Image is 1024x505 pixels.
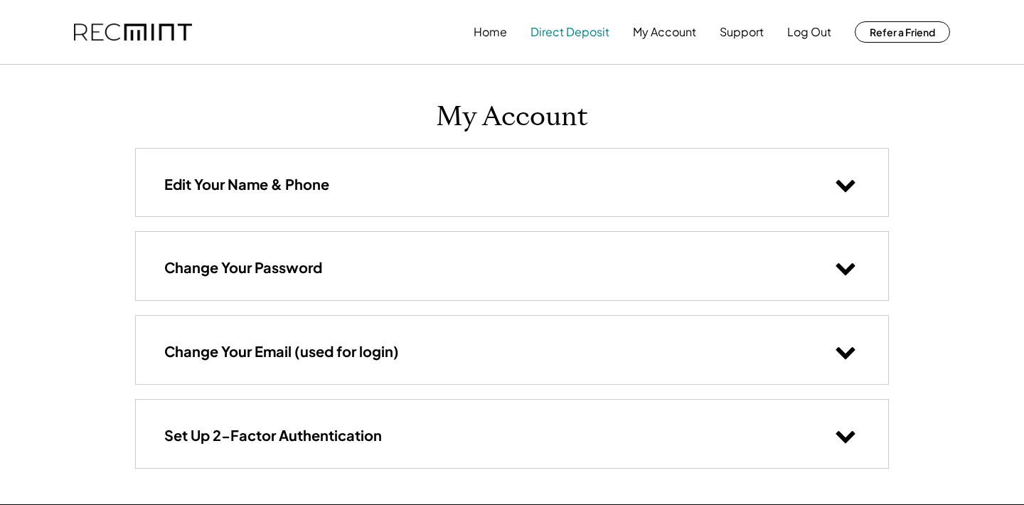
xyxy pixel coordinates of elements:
button: Support [720,18,764,46]
h3: Set Up 2-Factor Authentication [164,426,382,445]
button: Direct Deposit [530,18,609,46]
img: recmint-logotype%403x.png [74,23,192,41]
h3: Edit Your Name & Phone [164,175,329,193]
h3: Change Your Email (used for login) [164,342,399,361]
button: Refer a Friend [855,21,950,43]
button: My Account [633,18,696,46]
h1: My Account [436,100,588,134]
button: Log Out [787,18,831,46]
h3: Change Your Password [164,258,322,277]
button: Home [474,18,507,46]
